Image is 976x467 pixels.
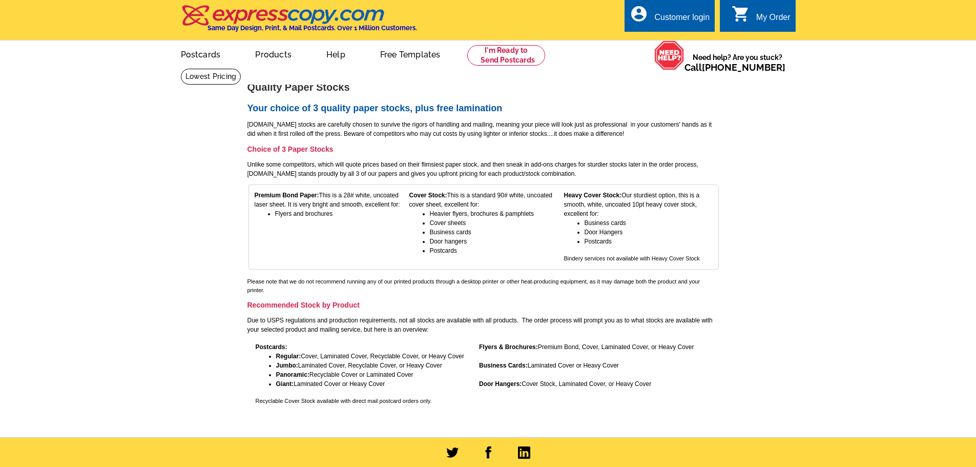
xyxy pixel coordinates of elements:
[684,52,791,73] span: Need help? Are you stuck?
[276,380,294,388] strong: Giant:
[409,190,558,264] td: This is a standard 90# white, uncoated cover sheet, excellent for:
[247,145,719,154] h3: Choice of 3 Paper Stocks
[630,11,710,24] a: account_circle Customer login
[654,13,710,27] div: Customer login
[684,62,785,73] span: Call
[255,192,319,199] strong: Premium Bond Paper:
[276,362,298,369] strong: Jumbo:
[585,218,713,228] li: Business cards
[207,24,417,32] h4: Same Day Design, Print, & Mail Postcards. Over 1 Million Customers.
[585,237,713,246] li: Postcards
[247,278,700,293] span: Please note that we do not recommend running any of our printed products through a desktop printe...
[564,255,700,261] span: Bindery services not available with Heavy Cover Stock
[430,228,558,237] li: Business cards
[254,190,404,264] td: This is a 28# white, uncoated laser sheet. It is very bright and smooth, excellent for:
[479,362,528,369] strong: Business Cards:
[310,42,362,66] a: Help
[364,42,457,66] a: Free Templates
[276,370,471,379] li: Recyclable Cover or Laminated Cover
[430,246,558,255] li: Postcards
[247,82,719,93] h1: Quality Paper Stocks
[239,42,308,66] a: Products
[164,42,237,66] a: Postcards
[181,12,417,32] a: Same Day Design, Print, & Mail Postcards. Over 1 Million Customers.
[564,192,622,199] strong: Heavy Cover Stock:
[479,342,695,406] td: Premium Bond, Cover, Laminated Cover, or Heavy Cover Laminated Cover or Heavy Cover Cover Stock, ...
[585,228,713,237] li: Door Hangers
[256,398,432,404] span: Recyclable Cover Stock available with direct mail postcard orders only.
[732,5,750,23] i: shopping_cart
[732,11,791,24] a: shopping_cart My Order
[275,209,403,218] li: Flyers and brochures
[430,218,558,228] li: Cover sheets
[276,353,301,360] strong: Regular:
[247,300,719,310] h3: Recommended Stock by Product
[430,209,558,218] li: Heavier flyers, brochures & pamphlets
[409,192,447,199] strong: Cover Stock:
[276,352,471,361] li: Cover, Laminated Cover, Recyclable Cover, or Heavy Cover
[479,380,522,388] strong: Door Hangers:
[247,160,719,178] p: Unlike some competitors, which will quote prices based on their flimsiest paper stock, and then s...
[479,343,538,351] strong: Flyers & Brochures:
[276,379,471,389] li: Laminated Cover or Heavy Cover
[702,62,785,73] a: [PHONE_NUMBER]
[564,190,713,264] td: Our sturdiest option, this is a smooth, white, uncoated 10pt heavy cover stock, excellent for:
[256,343,287,351] strong: Postcards:
[756,13,791,27] div: My Order
[247,120,719,138] p: [DOMAIN_NAME] stocks are carefully chosen to survive the rigors of handling and mailing, meaning ...
[654,40,684,70] img: help
[630,5,648,23] i: account_circle
[247,316,719,334] p: Due to USPS regulations and production requirements, not all stocks are available with all produc...
[247,103,719,114] h2: Your choice of 3 quality paper stocks, plus free lamination
[276,371,309,378] strong: Panoramic:
[276,361,471,370] li: Laminated Cover, Recyclable Cover, or Heavy Cover
[430,237,558,246] li: Door hangers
